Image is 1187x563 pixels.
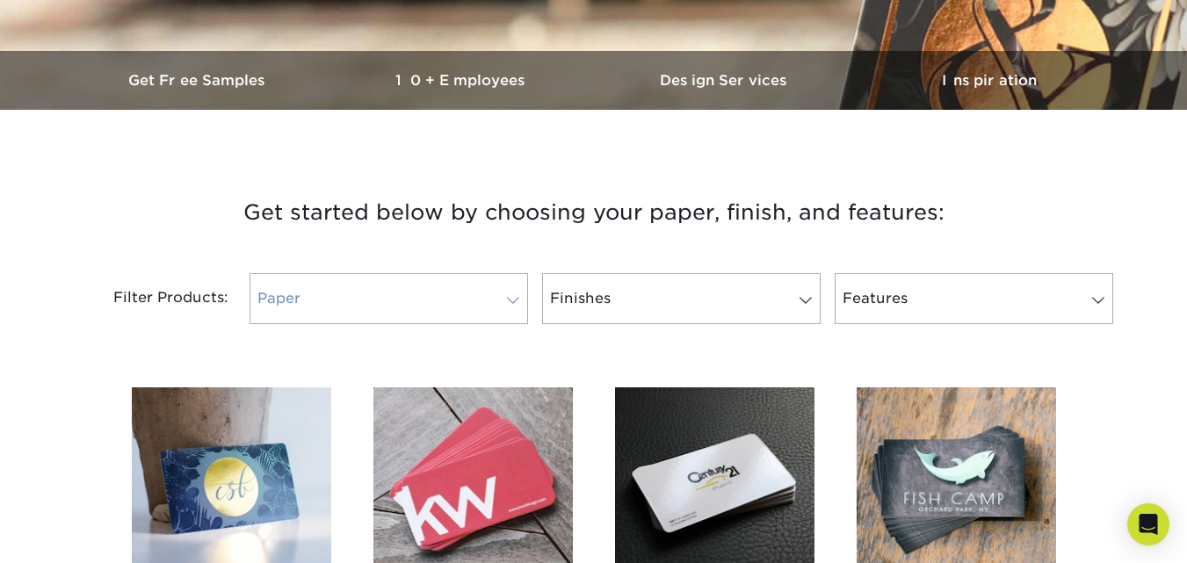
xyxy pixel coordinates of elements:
a: Get Free Samples [67,51,330,110]
div: Open Intercom Messenger [1127,503,1169,545]
h3: Design Services [594,72,858,89]
a: Finishes [542,273,821,324]
h3: Get started below by choosing your paper, finish, and features: [80,173,1108,252]
div: Filter Products: [67,273,242,324]
h3: Get Free Samples [67,72,330,89]
a: 10+ Employees [330,51,594,110]
h3: Inspiration [858,72,1121,89]
a: Features [835,273,1113,324]
a: Inspiration [858,51,1121,110]
a: Paper [250,273,528,324]
a: Design Services [594,51,858,110]
h3: 10+ Employees [330,72,594,89]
